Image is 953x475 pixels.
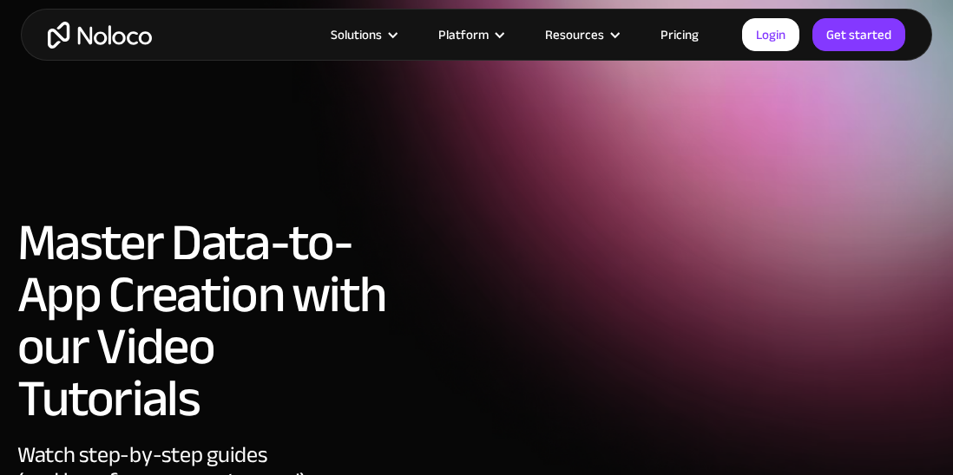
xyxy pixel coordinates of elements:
div: Resources [545,23,604,46]
div: Platform [417,23,523,46]
a: Get started [812,18,905,51]
div: Platform [438,23,489,46]
a: Pricing [639,23,720,46]
div: Solutions [309,23,417,46]
h1: Master Data-to-App Creation with our Video Tutorials [17,217,390,425]
div: Resources [523,23,639,46]
div: Solutions [331,23,382,46]
a: home [48,22,152,49]
a: Login [742,18,799,51]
